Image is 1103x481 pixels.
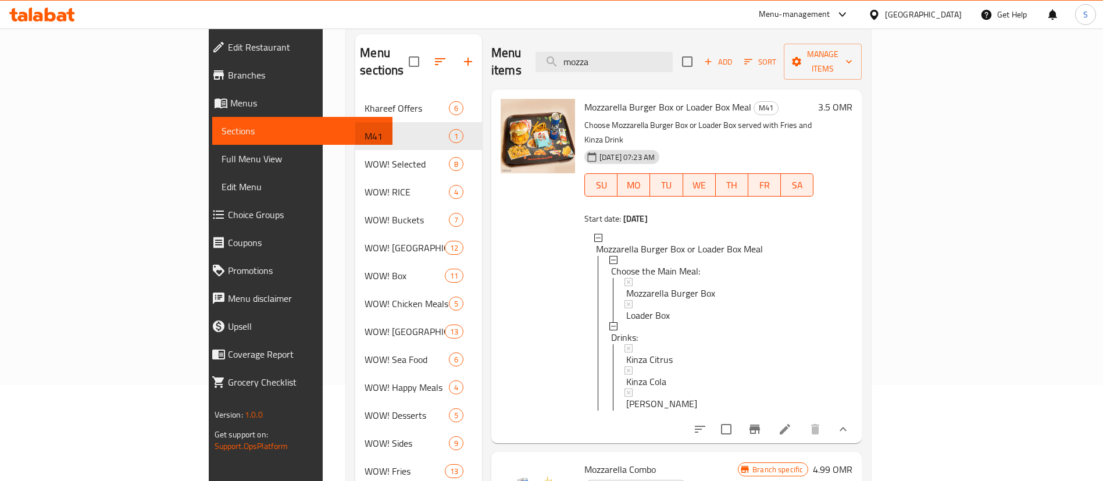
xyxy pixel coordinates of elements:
[212,173,393,201] a: Edit Menu
[449,101,463,115] div: items
[355,401,482,429] div: WOW! Desserts5
[699,53,737,71] button: Add
[355,429,482,457] div: WOW! Sides9
[753,177,776,194] span: FR
[355,234,482,262] div: WOW! [GEOGRAPHIC_DATA]12
[449,438,463,449] span: 9
[449,382,463,393] span: 4
[212,145,393,173] a: Full Menu View
[449,159,463,170] span: 8
[365,352,449,366] span: WOW! Sea Food
[449,129,463,143] div: items
[778,422,792,436] a: Edit menu item
[449,157,463,171] div: items
[781,173,813,197] button: SA
[590,177,613,194] span: SU
[365,297,449,311] span: WOW! Chicken Meals
[449,408,463,422] div: items
[754,101,778,115] span: M41
[228,319,384,333] span: Upsell
[355,122,482,150] div: M411
[215,407,243,422] span: Version:
[626,375,666,389] span: Kinza Cola
[626,286,715,300] span: Mozzarella Burger Box
[449,436,463,450] div: items
[720,177,744,194] span: TH
[617,173,650,197] button: MO
[626,397,697,411] span: [PERSON_NAME]
[365,325,444,339] div: WOW! Sandwiches
[584,98,751,116] span: Mozzarella Burger Box or Loader Box Meal
[449,185,463,199] div: items
[449,380,463,394] div: items
[445,466,463,477] span: 13
[716,173,748,197] button: TH
[759,8,830,22] div: Menu-management
[365,241,444,255] span: WOW! [GEOGRAPHIC_DATA]
[365,129,449,143] span: M41
[449,215,463,226] span: 7
[222,180,384,194] span: Edit Menu
[784,44,862,80] button: Manage items
[449,103,463,114] span: 6
[595,152,659,163] span: [DATE] 07:23 AM
[445,325,463,339] div: items
[737,53,784,71] span: Sort items
[626,308,670,322] span: Loader Box
[355,262,482,290] div: WOW! Box11
[365,464,444,478] div: WOW! Fries
[228,347,384,361] span: Coverage Report
[650,173,683,197] button: TU
[202,229,393,256] a: Coupons
[202,368,393,396] a: Grocery Checklist
[675,49,699,74] span: Select section
[426,48,454,76] span: Sort sections
[365,380,449,394] span: WOW! Happy Meals
[202,340,393,368] a: Coverage Report
[228,68,384,82] span: Branches
[744,55,776,69] span: Sort
[230,96,384,110] span: Menus
[445,270,463,282] span: 11
[202,256,393,284] a: Promotions
[365,269,444,283] span: WOW! Box
[449,131,463,142] span: 1
[813,461,852,478] h6: 4.99 OMR
[215,427,268,442] span: Get support on:
[584,461,656,478] span: Mozzarella Combo
[222,124,384,138] span: Sections
[365,213,449,227] div: WOW! Buckets
[686,415,714,443] button: sort-choices
[623,211,648,226] b: [DATE]
[365,185,449,199] span: WOW! RICE
[449,354,463,365] span: 6
[355,318,482,345] div: WOW! [GEOGRAPHIC_DATA]13
[355,290,482,318] div: WOW! Chicken Meals5
[584,118,813,147] p: Choose Mozzarella Burger Box or Loader Box served with Fries and Kinza Drink
[212,117,393,145] a: Sections
[536,52,673,72] input: search
[786,177,809,194] span: SA
[445,269,463,283] div: items
[445,326,463,337] span: 13
[449,298,463,309] span: 5
[714,417,738,441] span: Select to update
[365,436,449,450] span: WOW! Sides
[491,44,522,79] h2: Menu items
[748,173,781,197] button: FR
[228,208,384,222] span: Choice Groups
[245,407,263,422] span: 1.0.0
[622,177,645,194] span: MO
[202,201,393,229] a: Choice Groups
[228,291,384,305] span: Menu disclaimer
[829,415,857,443] button: show more
[655,177,678,194] span: TU
[748,464,808,475] span: Branch specific
[611,264,700,278] span: Choose the Main Meal:
[683,173,716,197] button: WE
